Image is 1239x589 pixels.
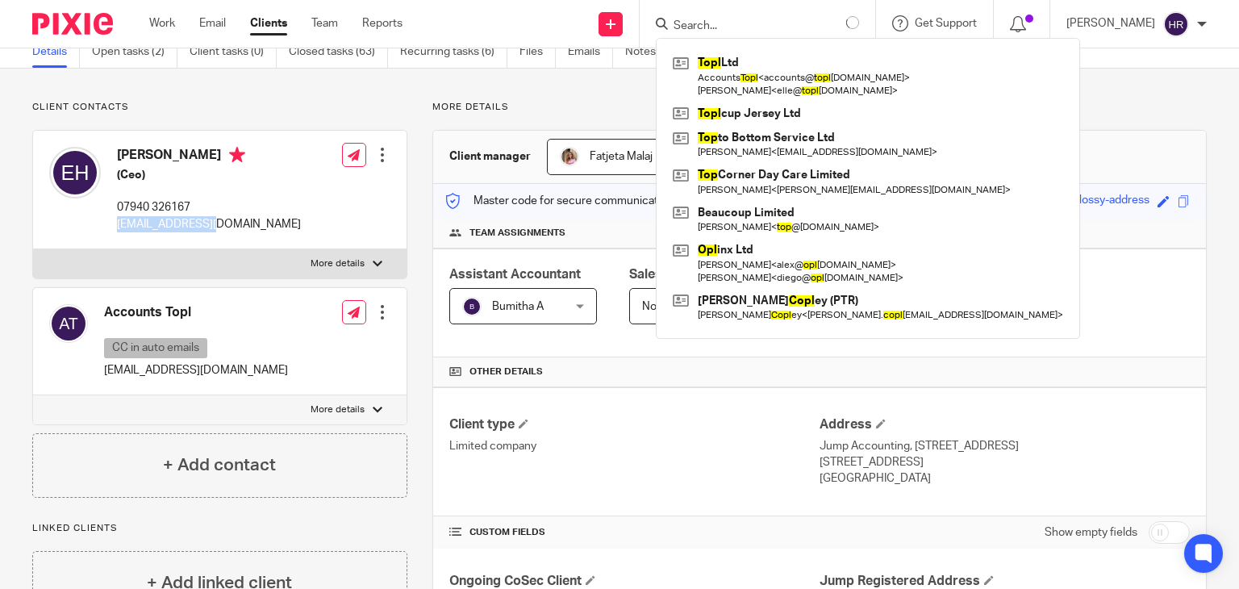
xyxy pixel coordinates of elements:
span: Not selected [642,301,707,312]
h4: CUSTOM FIELDS [449,526,820,539]
p: [GEOGRAPHIC_DATA] [820,470,1190,487]
h3: Client manager [449,148,531,165]
p: [STREET_ADDRESS] [820,454,1190,470]
a: Notes (1) [625,36,684,68]
h5: (Ceo) [117,167,301,183]
input: Search [672,19,817,34]
a: Files [519,36,556,68]
p: [EMAIL_ADDRESS][DOMAIN_NAME] [117,216,301,232]
span: Team assignments [469,227,565,240]
p: Client contacts [32,101,407,114]
p: [EMAIL_ADDRESS][DOMAIN_NAME] [104,362,288,378]
a: Work [149,15,175,31]
p: More details [432,101,1207,114]
span: Bumitha A [492,301,544,312]
h4: + Add contact [163,453,276,478]
a: Details [32,36,80,68]
a: Team [311,15,338,31]
img: Pixie [32,13,113,35]
h4: [PERSON_NAME] [117,147,301,167]
span: Fatjeta Malaj [590,151,653,162]
a: Reports [362,15,403,31]
a: Email [199,15,226,31]
p: Linked clients [32,522,407,535]
label: Show empty fields [1045,524,1137,541]
p: CC in auto emails [104,338,207,358]
img: svg%3E [49,147,101,198]
img: svg%3E [462,297,482,316]
img: MicrosoftTeams-image%20(5).png [560,147,579,166]
span: Get Support [915,18,977,29]
span: Sales Person [629,268,709,281]
span: Assistant Accountant [449,268,581,281]
h4: Client type [449,416,820,433]
p: Jump Accounting, [STREET_ADDRESS] [820,438,1190,454]
p: Master code for secure communications and files [445,193,724,209]
p: 07940 326167 [117,199,301,215]
h4: Address [820,416,1190,433]
a: Clients [250,15,287,31]
span: Other details [469,366,543,378]
i: Primary [229,147,245,163]
p: Limited company [449,438,820,454]
p: More details [311,403,365,416]
a: Recurring tasks (6) [400,36,507,68]
a: Client tasks (0) [190,36,277,68]
p: [PERSON_NAME] [1066,15,1155,31]
a: Emails [568,36,613,68]
a: Closed tasks (63) [289,36,388,68]
h4: Accounts Topl [104,304,288,321]
svg: Results are loading [846,16,859,29]
a: Open tasks (2) [92,36,177,68]
img: svg%3E [1163,11,1189,37]
img: svg%3E [49,304,88,343]
p: More details [311,257,365,270]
